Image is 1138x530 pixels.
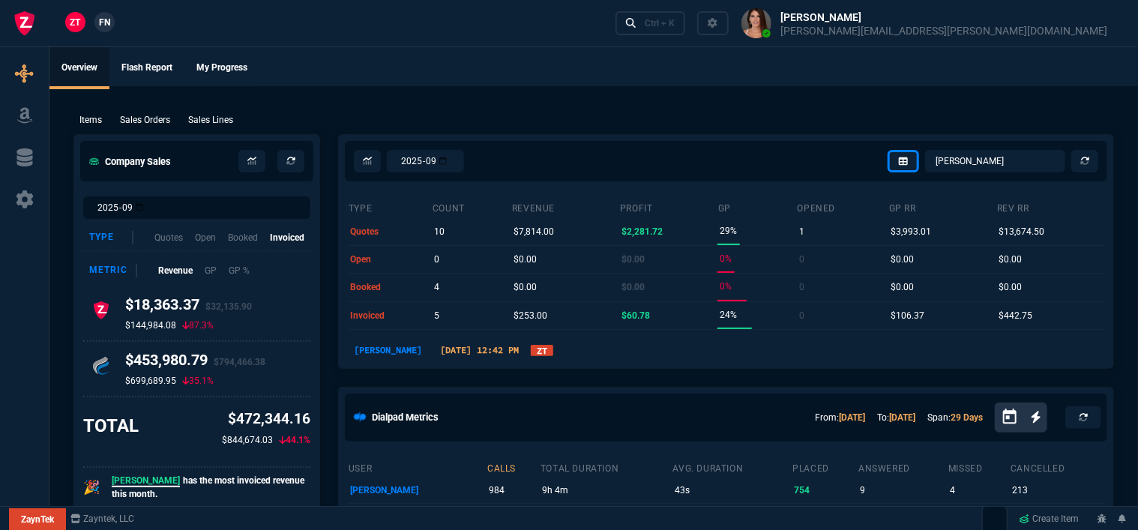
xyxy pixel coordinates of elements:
p: Span: [927,411,983,424]
p: 213 [1012,480,1101,501]
p: $60.78 [621,305,650,326]
button: Open calendar [1001,406,1031,428]
div: Ctrl + K [645,17,675,29]
h4: $18,363.37 [125,295,252,319]
p: 754 [795,480,855,501]
div: Metric [89,264,137,277]
p: $144,984.08 [125,319,176,331]
p: $442.75 [999,305,1032,326]
th: calls [487,457,540,478]
p: $7,814.00 [514,221,554,242]
p: $0.00 [999,277,1022,298]
a: [DATE] [839,412,865,423]
th: cancelled [1010,457,1104,478]
p: $699,689.95 [125,375,176,387]
td: open [348,245,432,273]
p: 0 [434,249,439,270]
a: Create Item [1014,508,1086,530]
p: $13,674.50 [999,221,1044,242]
p: GP % [229,264,250,277]
h4: $453,980.79 [125,351,265,375]
p: 24% [720,304,737,325]
th: GP [717,196,797,217]
p: 10 [434,221,445,242]
p: Open [195,231,216,244]
p: 0% [720,276,732,297]
p: 4 [950,480,1008,501]
p: $0.00 [891,277,914,298]
p: From: [815,411,865,424]
p: 0% [720,248,732,269]
p: $0.00 [999,249,1022,270]
h5: Dialpad Metrics [372,410,439,424]
span: [PERSON_NAME] [112,475,180,487]
a: msbcCompanyName [66,512,139,526]
p: $106.37 [891,305,924,326]
th: answered [858,457,948,478]
td: invoiced [348,301,432,329]
p: 984 [489,480,538,501]
p: $0.00 [621,277,645,298]
p: [PERSON_NAME] [350,480,484,501]
th: type [348,196,432,217]
th: placed [792,457,858,478]
p: Invoiced [270,231,304,244]
span: $32,135.90 [205,301,252,312]
th: Rev RR [996,196,1104,217]
p: 43s [675,480,789,501]
th: Profit [619,196,717,217]
p: 0 [799,249,804,270]
h5: Company Sales [89,154,171,169]
p: 29% [720,220,737,241]
td: quotes [348,217,432,245]
a: Overview [49,47,109,89]
h3: TOTAL [83,415,139,437]
th: user [348,457,487,478]
p: GP [205,264,217,277]
th: missed [948,457,1010,478]
p: 44.1% [279,433,310,447]
p: $253.00 [514,305,547,326]
span: $794,466.38 [214,357,265,367]
th: opened [797,196,888,217]
th: GP RR [888,196,996,217]
p: 0 [799,277,804,298]
p: Sales Orders [120,113,170,127]
p: $0.00 [514,249,537,270]
p: has the most invoiced revenue this month. [112,474,310,501]
p: 5 [434,305,439,326]
p: Quotes [154,231,183,244]
th: avg. duration [672,457,792,478]
p: To: [877,411,915,424]
p: Revenue [158,264,193,277]
th: total duration [540,457,672,478]
th: count [432,196,511,217]
p: [PERSON_NAME] [348,343,428,357]
td: booked [348,274,432,301]
p: $0.00 [621,249,645,270]
p: 0 [799,305,804,326]
p: [DATE] 12:42 PM [434,343,525,357]
a: [DATE] [889,412,915,423]
p: $844,674.03 [222,433,273,447]
a: 29 Days [951,412,983,423]
p: 35.1% [182,375,214,387]
span: FN [99,16,110,29]
p: 87.3% [182,319,214,331]
p: $472,344.16 [222,409,310,430]
p: Items [79,113,102,127]
p: 🎉 [83,477,100,498]
p: 4 [434,277,439,298]
p: 9h 4m [542,480,669,501]
p: 9 [860,480,945,501]
a: My Progress [184,47,259,89]
span: ZT [70,16,81,29]
p: $2,281.72 [621,221,663,242]
p: $0.00 [514,277,537,298]
p: 1 [799,221,804,242]
th: revenue [511,196,619,217]
p: $3,993.01 [891,221,931,242]
a: Flash Report [109,47,184,89]
p: Sales Lines [188,113,233,127]
p: $0.00 [891,249,914,270]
